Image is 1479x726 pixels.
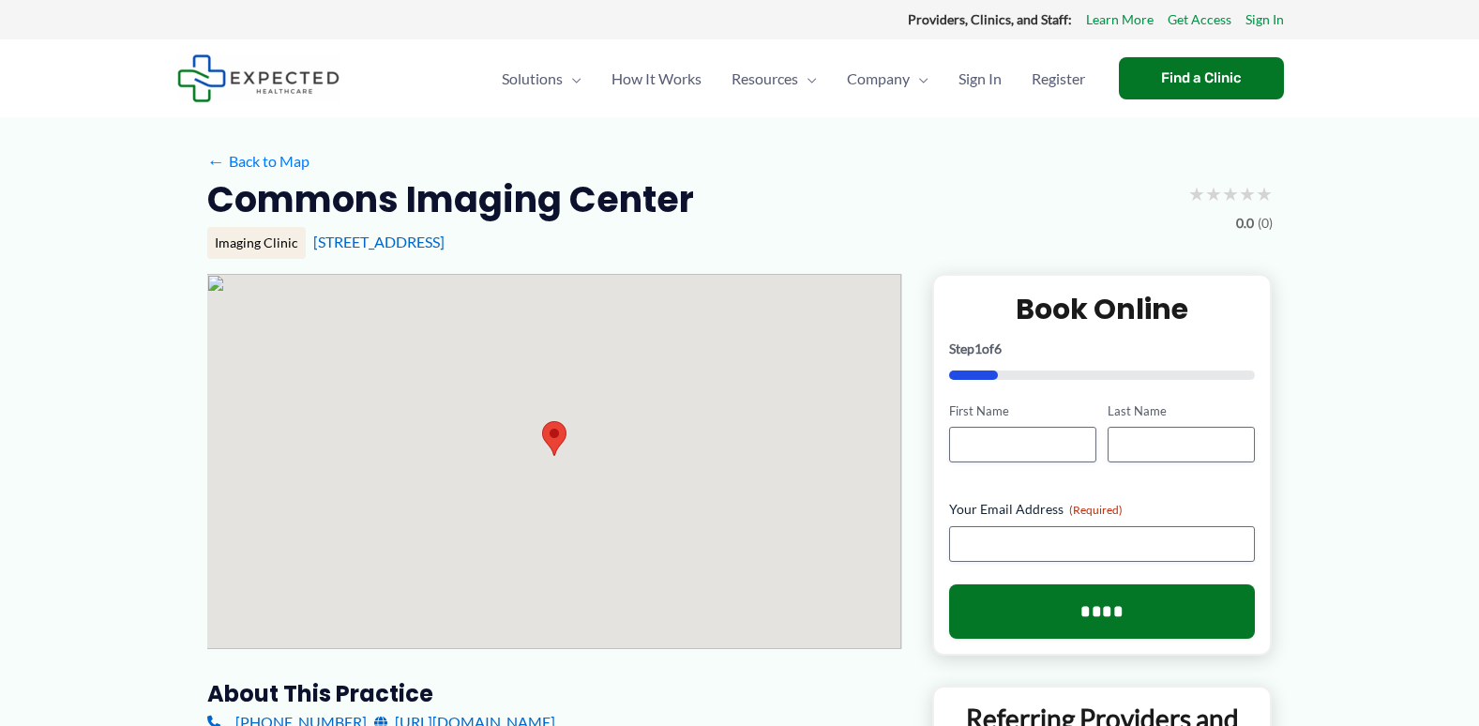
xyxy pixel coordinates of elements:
p: Step of [949,342,1256,355]
span: (Required) [1069,503,1123,517]
a: Register [1017,46,1100,112]
span: 1 [974,340,982,356]
span: Menu Toggle [563,46,581,112]
a: Sign In [943,46,1017,112]
span: ★ [1188,176,1205,211]
span: 6 [994,340,1002,356]
h2: Commons Imaging Center [207,176,694,222]
label: First Name [949,402,1096,420]
label: Last Name [1108,402,1255,420]
h3: About this practice [207,679,902,708]
div: Imaging Clinic [207,227,306,259]
span: 0.0 [1236,211,1254,235]
span: Sign In [958,46,1002,112]
span: Solutions [502,46,563,112]
a: CompanyMenu Toggle [832,46,943,112]
strong: Providers, Clinics, and Staff: [908,11,1072,27]
a: Find a Clinic [1119,57,1284,99]
label: Your Email Address [949,500,1256,519]
a: Sign In [1245,8,1284,32]
a: ResourcesMenu Toggle [717,46,832,112]
nav: Primary Site Navigation [487,46,1100,112]
span: ★ [1256,176,1273,211]
h2: Book Online [949,291,1256,327]
span: ★ [1205,176,1222,211]
img: Expected Healthcare Logo - side, dark font, small [177,54,340,102]
span: Register [1032,46,1085,112]
span: Menu Toggle [798,46,817,112]
a: How It Works [596,46,717,112]
a: Learn More [1086,8,1154,32]
a: Get Access [1168,8,1231,32]
span: Company [847,46,910,112]
a: SolutionsMenu Toggle [487,46,596,112]
span: Resources [732,46,798,112]
span: ← [207,152,225,170]
span: Menu Toggle [910,46,928,112]
a: ←Back to Map [207,147,309,175]
span: ★ [1222,176,1239,211]
span: ★ [1239,176,1256,211]
span: How It Works [611,46,702,112]
span: (0) [1258,211,1273,235]
a: [STREET_ADDRESS] [313,233,445,250]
